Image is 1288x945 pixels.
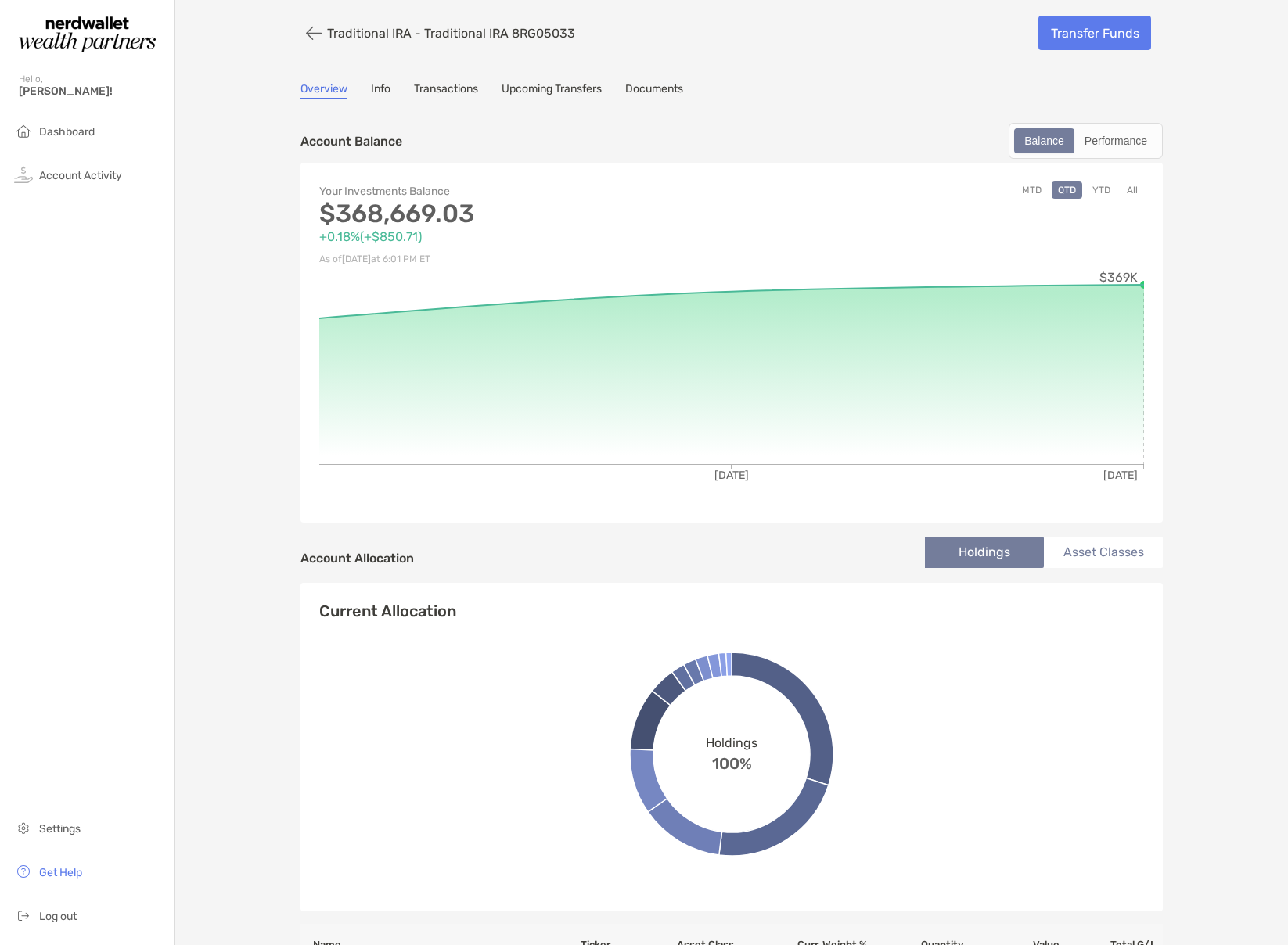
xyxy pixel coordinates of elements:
button: YTD [1086,181,1117,199]
p: Account Balance [300,131,402,151]
img: settings icon [14,818,33,837]
h4: Account Allocation [300,551,414,566]
a: Overview [300,82,347,99]
a: Upcoming Transfers [502,82,602,99]
p: As of [DATE] at 6:01 PM ET [319,250,732,269]
span: Get Help [39,866,82,879]
tspan: [DATE] [1103,469,1138,482]
li: Asset Classes [1044,537,1163,568]
span: 100% [712,750,752,773]
div: segmented control [1009,123,1163,159]
button: All [1121,181,1144,199]
h4: Current Allocation [319,602,456,620]
img: household icon [14,121,33,140]
a: Info [371,82,390,99]
span: Settings [39,822,81,835]
img: get-help icon [14,862,33,881]
button: MTD [1016,181,1048,199]
a: Transfer Funds [1038,16,1151,50]
tspan: [DATE] [714,469,749,482]
a: Documents [625,82,683,99]
span: Holdings [706,735,757,750]
a: Transactions [414,82,478,99]
p: Your Investments Balance [319,181,732,201]
tspan: $369K [1099,270,1138,285]
span: Log out [39,910,77,923]
span: Account Activity [39,169,122,182]
span: [PERSON_NAME]! [19,84,165,98]
p: Traditional IRA - Traditional IRA 8RG05033 [327,26,575,41]
img: activity icon [14,165,33,184]
p: +0.18% ( +$850.71 ) [319,227,732,246]
img: logout icon [14,906,33,925]
li: Holdings [925,537,1044,568]
div: Balance [1016,130,1073,152]
span: Dashboard [39,125,95,138]
div: Performance [1076,130,1156,152]
button: QTD [1052,181,1082,199]
p: $368,669.03 [319,204,732,224]
img: Zoe Logo [19,6,156,63]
